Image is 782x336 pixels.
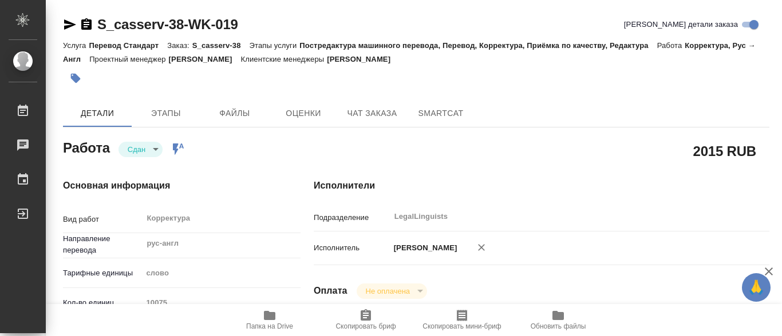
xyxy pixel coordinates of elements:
[335,322,396,330] span: Скопировать бриф
[250,41,300,50] p: Этапы услуги
[246,322,293,330] span: Папка на Drive
[390,242,457,254] p: [PERSON_NAME]
[362,286,413,296] button: Не оплачена
[63,297,142,309] p: Кол-во единиц
[167,41,192,50] p: Заказ:
[314,284,347,298] h4: Оплата
[142,294,301,311] input: Пустое поле
[63,41,89,50] p: Услуга
[318,304,414,336] button: Скопировать бриф
[63,66,88,91] button: Добавить тэг
[63,233,142,256] p: Направление перевода
[314,242,390,254] p: Исполнитель
[357,283,427,299] div: Сдан
[89,41,167,50] p: Перевод Стандарт
[422,322,501,330] span: Скопировать мини-бриф
[207,106,262,121] span: Файлы
[747,275,766,299] span: 🙏
[63,18,77,31] button: Скопировать ссылку для ЯМессенджера
[469,235,494,260] button: Удалить исполнителя
[345,106,400,121] span: Чат заказа
[531,322,586,330] span: Обновить файлы
[63,179,268,193] h4: Основная информация
[119,142,163,157] div: Сдан
[222,304,318,336] button: Папка на Drive
[241,55,327,63] p: Клиентские менеджеры
[89,55,168,63] p: Проектный менеджер
[80,18,93,31] button: Скопировать ссылку
[693,141,756,161] h2: 2015 RUB
[510,304,606,336] button: Обновить файлы
[299,41,657,50] p: Постредактура машинного перевода, Перевод, Корректура, Приёмка по качеству, Редактура
[742,273,771,302] button: 🙏
[63,267,142,279] p: Тарифные единицы
[413,106,468,121] span: SmartCat
[97,17,238,32] a: S_casserv-38-WK-019
[276,106,331,121] span: Оценки
[327,55,399,63] p: [PERSON_NAME]
[124,145,149,154] button: Сдан
[139,106,193,121] span: Этапы
[142,263,301,283] div: слово
[314,179,769,193] h4: Исполнители
[63,137,110,157] h2: Работа
[70,106,125,121] span: Детали
[624,19,738,30] span: [PERSON_NAME] детали заказа
[169,55,241,63] p: [PERSON_NAME]
[192,41,250,50] p: S_casserv-38
[414,304,510,336] button: Скопировать мини-бриф
[314,212,390,223] p: Подразделение
[63,214,142,225] p: Вид работ
[657,41,685,50] p: Работа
